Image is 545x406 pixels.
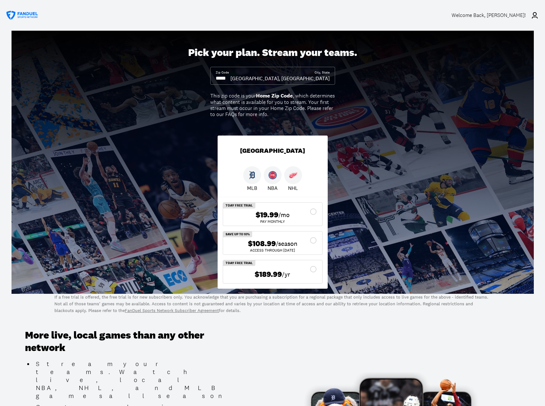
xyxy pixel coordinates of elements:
[255,270,282,279] span: $189.99
[248,171,256,179] img: Tigers
[452,6,539,24] a: Welcome Back, [PERSON_NAME]!
[125,308,219,313] a: FanDuel Sports Network Subscriber Agreement
[315,70,330,75] div: City, State
[218,136,328,166] div: [GEOGRAPHIC_DATA]
[223,260,255,266] div: 7 Day Free Trial
[248,239,276,248] span: $108.99
[276,239,297,248] span: /season
[247,184,257,192] p: MLB
[268,184,277,192] p: NBA
[188,47,357,59] div: Pick your plan. Stream your teams.
[256,210,278,220] span: $19.99
[223,231,252,237] div: Save Up To 10%
[216,70,229,75] div: Zip Code
[278,210,290,219] span: /mo
[25,329,233,354] h3: More live, local games than any other network
[33,360,233,400] li: Stream your teams. Watch live, local NBA, NHL, and MLB games all season
[223,203,255,208] div: 7 Day Free Trial
[228,248,317,252] div: ACCESS THROUGH [DATE]
[256,92,293,99] b: Home Zip Code
[289,171,297,179] img: Red Wings
[452,12,526,18] div: Welcome Back , [PERSON_NAME]!
[288,184,298,192] p: NHL
[230,75,330,82] div: [GEOGRAPHIC_DATA], [GEOGRAPHIC_DATA]
[210,93,335,117] div: This zip code is your , which determines what content is available for you to stream. Your first ...
[268,171,277,179] img: Pistons
[282,270,290,279] span: /yr
[54,294,490,314] p: If a free trial is offered, the free trial is for new subscribers only. You acknowledge that you ...
[228,220,317,223] div: Pay Monthly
